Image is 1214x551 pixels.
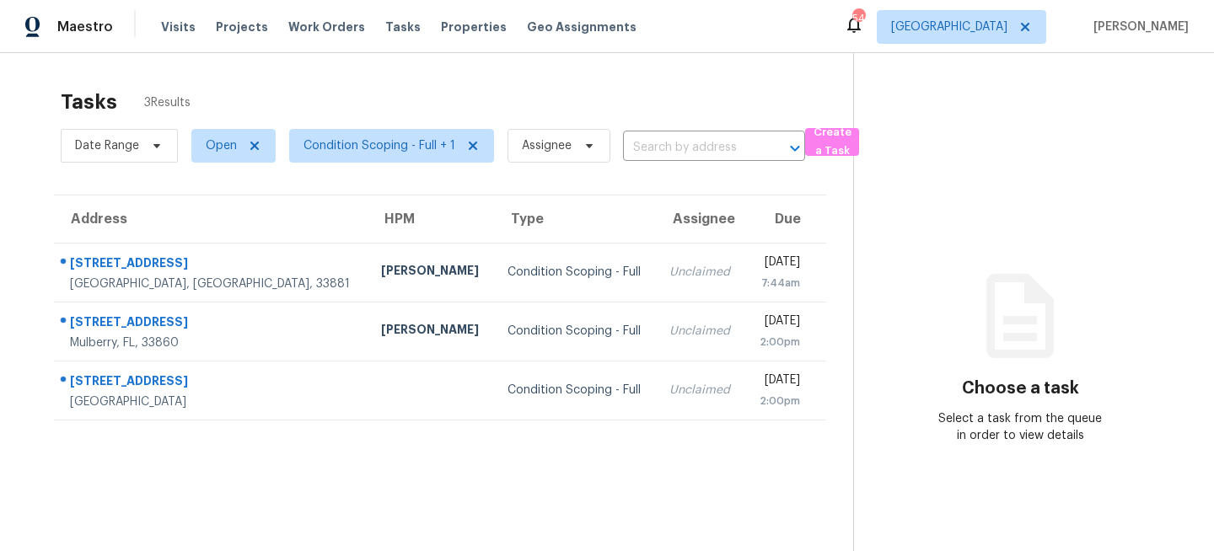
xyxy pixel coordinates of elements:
div: Unclaimed [669,264,731,281]
div: [PERSON_NAME] [381,321,481,342]
div: 2:00pm [758,393,799,409]
div: Condition Scoping - Full [508,323,642,340]
span: Assignee [522,137,572,154]
span: 3 Results [144,94,191,111]
span: Visits [161,19,196,35]
div: Condition Scoping - Full [508,382,642,399]
span: Work Orders [288,19,365,35]
div: Unclaimed [669,382,731,399]
div: Select a task from the queue in order to view details [937,410,1104,444]
span: Date Range [75,137,139,154]
div: [DATE] [758,313,799,334]
input: Search by address [623,135,758,161]
th: Assignee [656,195,744,243]
th: Address [54,195,368,243]
h2: Tasks [61,94,117,110]
div: [DATE] [758,372,799,393]
span: Open [206,137,237,154]
div: Condition Scoping - Full [508,264,642,281]
span: [PERSON_NAME] [1087,19,1189,35]
th: Type [494,195,656,243]
th: Due [744,195,825,243]
div: [GEOGRAPHIC_DATA] [70,393,354,410]
span: Create a Task [814,123,851,162]
h3: Choose a task [962,380,1079,397]
div: [PERSON_NAME] [381,262,481,283]
span: Properties [441,19,507,35]
div: [GEOGRAPHIC_DATA], [GEOGRAPHIC_DATA], 33881 [70,275,354,292]
th: HPM [368,195,494,243]
div: 7:44am [758,275,799,292]
div: 54 [852,10,864,27]
div: 2:00pm [758,334,799,350]
div: [DATE] [758,254,799,275]
div: [STREET_ADDRESS] [70,313,354,334]
div: Unclaimed [669,323,731,340]
div: [STREET_ADDRESS] [70,372,354,393]
span: Tasks [385,21,421,33]
button: Create a Task [805,128,859,156]
span: [GEOGRAPHIC_DATA] [891,19,1007,35]
span: Condition Scoping - Full + 1 [303,137,455,154]
div: Mulberry, FL, 33860 [70,334,354,351]
span: Geo Assignments [527,19,637,35]
button: Open [783,136,807,160]
span: Maestro [57,19,113,35]
div: [STREET_ADDRESS] [70,254,354,275]
span: Projects [216,19,268,35]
